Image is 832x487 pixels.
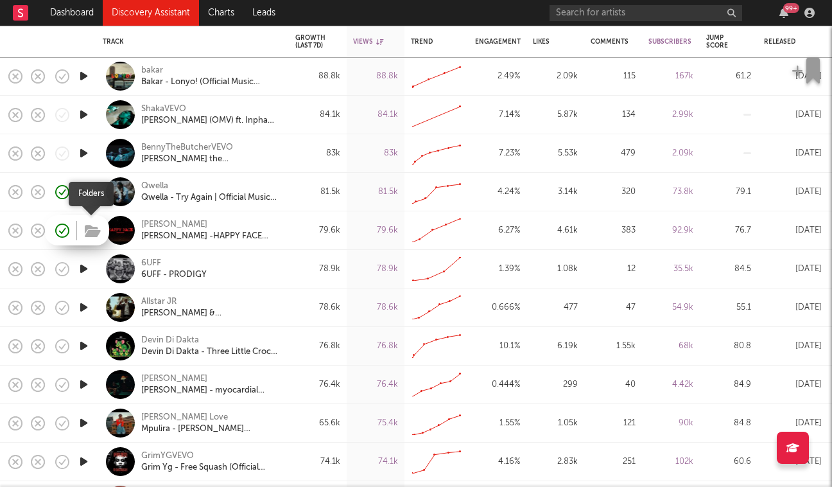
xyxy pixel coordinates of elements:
div: 83k [295,146,340,161]
a: Bakar - Lonyo! (Official Music Video) [141,76,279,88]
div: [DATE] [764,184,822,200]
div: 6UFF [141,258,161,269]
div: 6.27 % [475,223,520,238]
a: BennyTheButcherVEVO[PERSON_NAME] the [PERSON_NAME] Made-It - Told You So (Official Video) [141,142,279,165]
div: 10.1 % [475,339,520,354]
div: 76.4k [295,377,340,393]
div: 76.4k [353,377,398,393]
div: 55.1 [706,300,751,315]
div: 84.1k [295,107,340,123]
div: 299 [533,377,578,393]
a: GrimYGVEVO [141,450,194,462]
div: 383 [591,223,636,238]
div: Views [353,38,383,46]
div: [DATE] [764,454,822,470]
div: 1.55 % [475,416,520,431]
div: Engagement [475,38,521,46]
a: ShakaVEVO[PERSON_NAME] (OMV) ft. Inpha Reblitive [141,103,279,127]
a: bakar [141,65,163,76]
div: 0.444 % [475,377,520,393]
div: 1.08k [533,261,578,277]
div: 7.23 % [475,146,520,161]
div: [DATE] [764,69,822,84]
a: Allstar JR [141,296,177,308]
div: 78.9k [353,261,398,277]
div: 4.42k [648,377,693,393]
div: Trend [411,38,456,46]
div: 61.2 [706,69,751,84]
div: 99 + [783,3,799,13]
div: 6.19k [533,339,578,354]
div: 2.99k [648,107,693,123]
button: 99+ [779,8,788,18]
div: [DATE] [764,339,822,354]
div: BennyTheButcherVEVO [141,142,279,154]
div: 167k [648,69,693,84]
div: 68k [648,339,693,354]
div: [DATE] [764,223,822,238]
div: 134 [591,107,636,123]
div: 5.87k [533,107,578,123]
div: 78.9k [295,261,340,277]
a: [PERSON_NAME] & [PERSON_NAME] Life Raj - Like This (Official Video) [141,308,279,319]
a: [PERSON_NAME] [141,373,207,385]
div: 92.9k [648,223,693,238]
a: [PERSON_NAME] - myocardial (Official Music Video) [141,385,279,396]
div: 76.7 [706,223,751,238]
div: 4.61k [533,223,578,238]
div: [DATE] [764,416,822,431]
div: 79.6k [353,223,398,238]
div: 1.55k [591,339,636,354]
div: 74.1k [353,454,398,470]
div: 5.53k [533,146,578,161]
div: 320 [591,184,636,200]
div: 88.8k [295,69,340,84]
div: 76.8k [295,339,340,354]
a: Qwella [141,181,168,192]
div: Likes [533,38,559,46]
div: 0.666 % [475,300,520,315]
div: 121 [591,416,636,431]
a: [PERSON_NAME] -HAPPY FACE (Official Music Video) [141,231,279,242]
div: 60.6 [706,454,751,470]
a: Mpulira - [PERSON_NAME] (VISUALIZER) [141,423,279,435]
div: 115 [591,69,636,84]
a: [PERSON_NAME] Love [141,412,228,423]
div: [DATE] [764,377,822,393]
div: 7.14 % [475,107,520,123]
div: 251 [591,454,636,470]
div: [PERSON_NAME] [141,219,207,231]
div: 102k [648,454,693,470]
div: 4.16 % [475,454,520,470]
a: Qwella - Try Again | Official Music Video| [141,192,279,204]
div: 2.83k [533,454,578,470]
div: 73.8k [648,184,693,200]
div: 83k [353,146,398,161]
div: 74.1k [295,454,340,470]
div: 78.6k [353,300,398,315]
div: 75.4k [353,416,398,431]
div: 2.49 % [475,69,520,84]
div: 84.9 [706,377,751,393]
div: 12 [591,261,636,277]
a: 6UFF - PRODIGY [141,269,207,281]
div: 40 [591,377,636,393]
div: 2.09k [533,69,578,84]
div: [DATE] [764,300,822,315]
a: Devin Di Dakta [141,335,199,346]
a: Grim Yg - Free Squash (Official Audio Video) [141,462,279,474]
div: 4.24 % [475,184,520,200]
div: 84.1k [353,107,398,123]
